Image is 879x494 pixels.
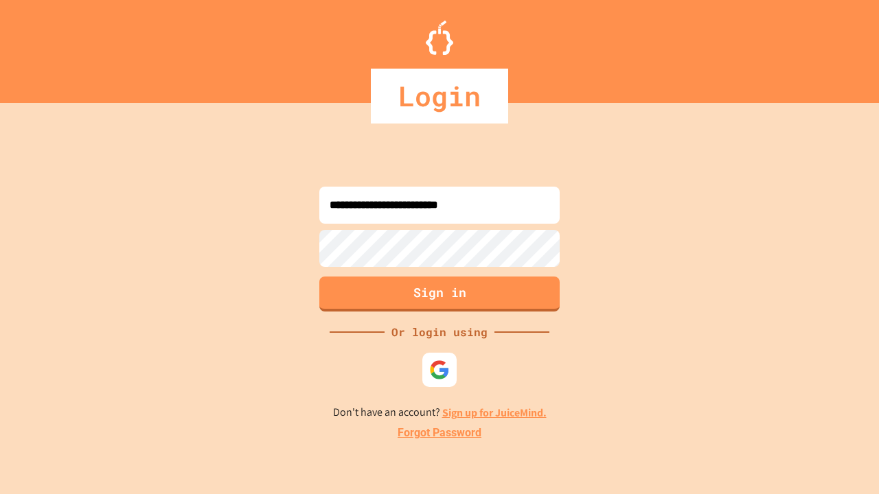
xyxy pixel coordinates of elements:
img: Logo.svg [426,21,453,55]
button: Sign in [319,277,560,311]
img: google-icon.svg [429,360,450,380]
div: Login [371,69,508,123]
a: Sign up for JuiceMind. [442,405,547,420]
div: Or login using [385,324,494,340]
a: Forgot Password [398,425,481,441]
p: Don't have an account? [333,404,547,421]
